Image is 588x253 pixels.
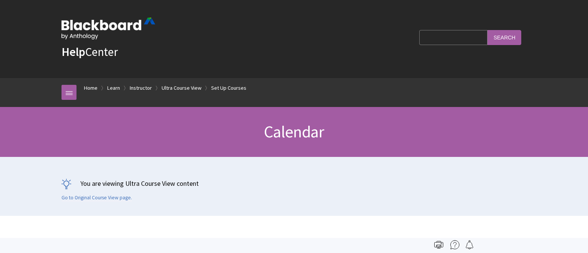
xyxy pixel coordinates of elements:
[84,83,97,93] a: Home
[61,44,85,59] strong: Help
[107,83,120,93] a: Learn
[264,121,324,142] span: Calendar
[61,194,132,201] a: Go to Original Course View page.
[162,83,201,93] a: Ultra Course View
[211,83,246,93] a: Set Up Courses
[130,83,152,93] a: Instructor
[61,179,526,188] p: You are viewing Ultra Course View content
[450,240,459,249] img: More help
[465,240,474,249] img: Follow this page
[61,18,155,39] img: Blackboard by Anthology
[434,240,443,249] img: Print
[61,44,118,59] a: HelpCenter
[487,30,521,45] input: Search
